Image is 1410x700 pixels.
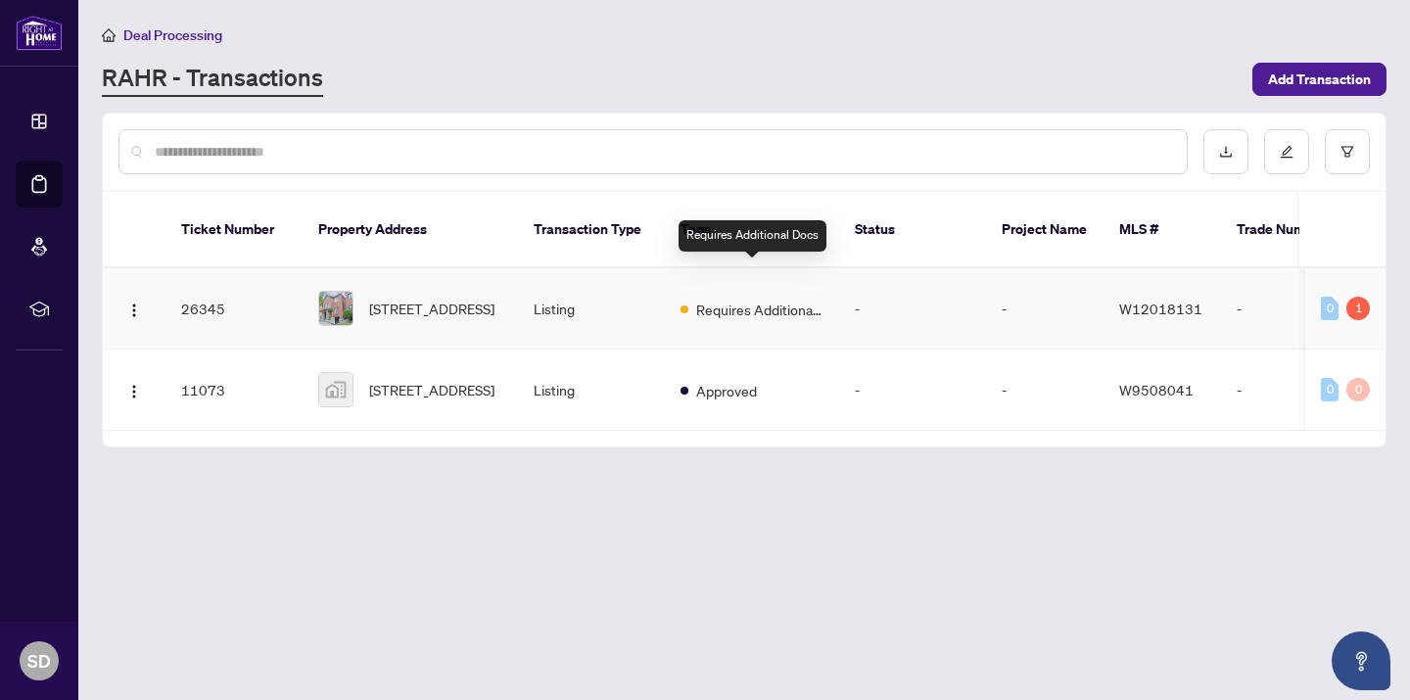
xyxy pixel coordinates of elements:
[369,298,494,319] span: [STREET_ADDRESS]
[1321,297,1339,320] div: 0
[102,28,116,42] span: home
[518,268,665,350] td: Listing
[126,303,142,318] img: Logo
[839,268,986,350] td: -
[303,192,518,268] th: Property Address
[839,350,986,431] td: -
[1264,129,1309,174] button: edit
[16,15,63,51] img: logo
[1325,129,1370,174] button: filter
[319,373,352,406] img: thumbnail-img
[696,299,823,320] span: Requires Additional Docs
[165,192,303,268] th: Ticket Number
[1332,631,1390,690] button: Open asap
[839,192,986,268] th: Status
[1219,145,1233,159] span: download
[118,374,150,405] button: Logo
[165,350,303,431] td: 11073
[1346,297,1370,320] div: 1
[1221,268,1358,350] td: -
[1340,145,1354,159] span: filter
[118,293,150,324] button: Logo
[986,192,1104,268] th: Project Name
[1221,192,1358,268] th: Trade Number
[1119,300,1202,317] span: W12018131
[518,350,665,431] td: Listing
[665,192,839,268] th: Tags
[518,192,665,268] th: Transaction Type
[986,350,1104,431] td: -
[679,220,826,252] div: Requires Additional Docs
[1280,145,1293,159] span: edit
[696,380,757,401] span: Approved
[123,26,222,44] span: Deal Processing
[1119,381,1194,398] span: W9508041
[126,384,142,399] img: Logo
[165,268,303,350] td: 26345
[27,647,51,675] span: SD
[1346,378,1370,401] div: 0
[1268,64,1371,95] span: Add Transaction
[1221,350,1358,431] td: -
[1252,63,1386,96] button: Add Transaction
[1104,192,1221,268] th: MLS #
[1321,378,1339,401] div: 0
[369,379,494,400] span: [STREET_ADDRESS]
[986,268,1104,350] td: -
[1203,129,1248,174] button: download
[102,62,323,97] a: RAHR - Transactions
[319,292,352,325] img: thumbnail-img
